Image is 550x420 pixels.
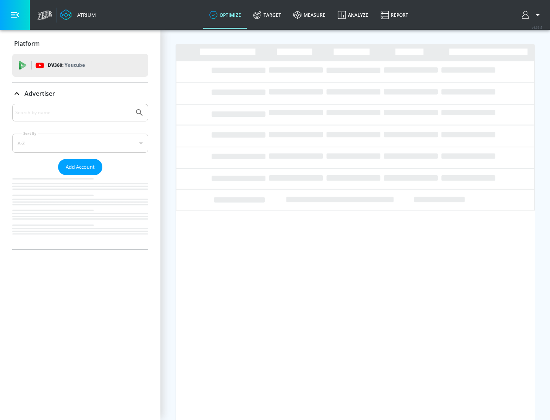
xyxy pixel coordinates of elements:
a: Report [374,1,414,29]
nav: list of Advertiser [12,175,148,249]
label: Sort By [22,131,38,136]
div: Platform [12,33,148,54]
a: measure [287,1,332,29]
div: A-Z [12,134,148,153]
div: DV360: Youtube [12,54,148,77]
a: Atrium [60,9,96,21]
a: Analyze [332,1,374,29]
span: v 4.33.5 [532,25,542,29]
div: Atrium [74,11,96,18]
div: Advertiser [12,104,148,249]
p: Platform [14,39,40,48]
p: Advertiser [24,89,55,98]
div: Advertiser [12,83,148,104]
p: Youtube [65,61,85,69]
span: Add Account [66,163,95,171]
button: Add Account [58,159,102,175]
a: Target [247,1,287,29]
a: optimize [203,1,247,29]
p: DV360: [48,61,85,69]
input: Search by name [15,108,131,118]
